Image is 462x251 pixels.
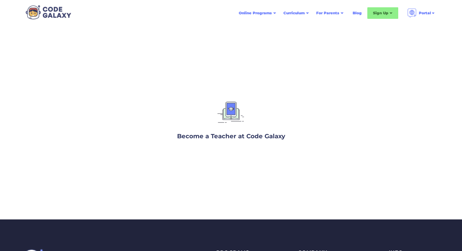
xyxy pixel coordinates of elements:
[367,7,398,19] div: Sign Up
[349,8,365,19] a: Blog
[280,8,313,19] div: Curriculum
[419,10,431,16] div: Portal
[239,10,272,16] div: Online Programs
[373,10,388,16] div: Sign Up
[177,132,285,141] h3: Become a Teacher at Code Galaxy
[215,98,247,129] img: Connect with Our Tutors
[316,10,339,16] div: For Parents
[235,8,280,19] div: Online Programs
[283,10,305,16] div: Curriculum
[313,8,347,19] div: For Parents
[404,6,439,20] div: Portal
